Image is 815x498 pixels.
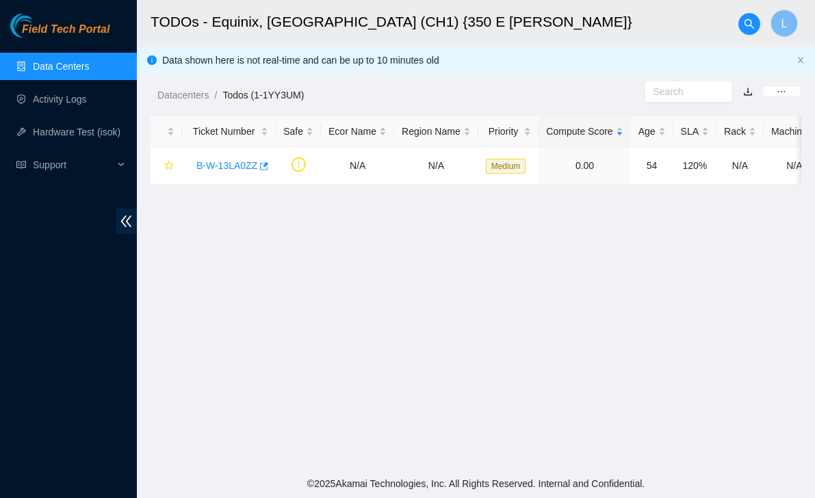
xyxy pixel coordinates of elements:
span: read [16,160,26,170]
td: 54 [631,147,673,185]
button: L [771,10,798,37]
button: close [797,56,805,65]
button: download [733,81,763,103]
span: Support [33,151,114,179]
button: search [738,13,760,35]
a: Todos (1-1YY3UM) [222,90,304,101]
span: double-left [116,209,137,234]
td: N/A [716,147,764,185]
a: B-W-13LA0ZZ [196,160,257,171]
span: / [214,90,217,101]
span: close [797,56,805,64]
a: Hardware Test (isok) [33,127,120,137]
span: star [164,161,174,172]
td: 0.00 [539,147,630,185]
img: Akamai Technologies [10,14,69,38]
span: Field Tech Portal [22,23,109,36]
span: L [781,15,788,32]
a: Data Centers [33,61,89,72]
a: Datacenters [157,90,209,101]
td: N/A [394,147,478,185]
span: Medium [486,159,526,174]
span: exclamation-circle [292,157,306,172]
span: search [739,18,760,29]
footer: © 2025 Akamai Technologies, Inc. All Rights Reserved. Internal and Confidential. [137,469,815,498]
input: Search [653,84,713,99]
span: ellipsis [777,87,786,96]
td: N/A [321,147,394,185]
a: download [743,86,753,97]
button: star [158,155,174,176]
a: Activity Logs [33,94,87,105]
a: Akamai TechnologiesField Tech Portal [10,25,109,42]
td: 120% [673,147,716,185]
